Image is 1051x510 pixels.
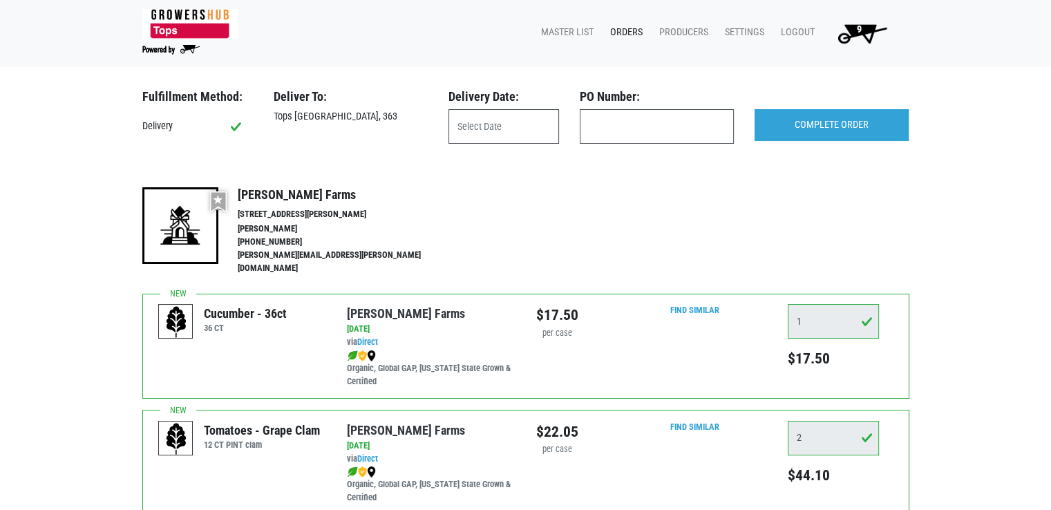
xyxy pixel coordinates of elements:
div: via [347,336,515,349]
a: Settings [714,19,770,46]
h4: [PERSON_NAME] Farms [238,187,451,202]
h5: $17.50 [788,350,879,368]
a: Find Similar [670,422,719,432]
input: Qty [788,304,879,339]
a: Direct [357,337,378,347]
input: Qty [788,421,879,455]
div: Tops [GEOGRAPHIC_DATA], 363 [263,109,438,124]
img: safety-e55c860ca8c00a9c171001a62a92dabd.png [358,466,367,478]
img: leaf-e5c59151409436ccce96b2ca1b28e03c.png [347,466,358,478]
h3: PO Number: [580,89,734,104]
div: per case [536,327,578,340]
img: 279edf242af8f9d49a69d9d2afa010fb.png [142,9,238,39]
div: $17.50 [536,304,578,326]
li: [PERSON_NAME][EMAIL_ADDRESS][PERSON_NAME][DOMAIN_NAME] [238,249,451,275]
li: [PHONE_NUMBER] [238,236,451,249]
img: 19-7441ae2ccb79c876ff41c34f3bd0da69.png [142,187,218,263]
img: Powered by Big Wheelbarrow [142,45,200,55]
div: $22.05 [536,421,578,443]
h6: 12 CT PINT clam [204,440,320,450]
a: [PERSON_NAME] Farms [347,306,465,321]
img: placeholder-variety-43d6402dacf2d531de610a020419775a.svg [159,422,193,456]
a: Producers [648,19,714,46]
a: Direct [357,453,378,464]
img: map_marker-0e94453035b3232a4d21701695807de9.png [367,466,376,478]
div: Tomatoes - Grape Clam [204,421,320,440]
h3: Fulfillment Method: [142,89,253,104]
a: Orders [599,19,648,46]
img: leaf-e5c59151409436ccce96b2ca1b28e03c.png [347,350,358,361]
h5: $44.10 [788,466,879,484]
input: COMPLETE ORDER [755,109,909,141]
img: map_marker-0e94453035b3232a4d21701695807de9.png [367,350,376,361]
li: [PERSON_NAME] [238,223,451,236]
a: [PERSON_NAME] Farms [347,423,465,437]
h3: Delivery Date: [448,89,559,104]
div: Organic, Global GAP, [US_STATE] State Grown & Certified [347,349,515,388]
div: [DATE] [347,323,515,336]
div: Cucumber - 36ct [204,304,287,323]
img: safety-e55c860ca8c00a9c171001a62a92dabd.png [358,350,367,361]
img: placeholder-variety-43d6402dacf2d531de610a020419775a.svg [159,305,193,339]
a: Find Similar [670,305,719,315]
a: Logout [770,19,820,46]
div: per case [536,443,578,456]
span: 9 [857,23,862,35]
input: Select Date [448,109,559,144]
a: Master List [530,19,599,46]
div: Organic, Global GAP, [US_STATE] State Grown & Certified [347,465,515,504]
img: Cart [831,19,893,47]
div: via [347,453,515,466]
a: 9 [820,19,898,47]
h6: 36 CT [204,323,287,333]
div: [DATE] [347,440,515,453]
li: [STREET_ADDRESS][PERSON_NAME] [238,208,451,221]
h3: Deliver To: [274,89,428,104]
